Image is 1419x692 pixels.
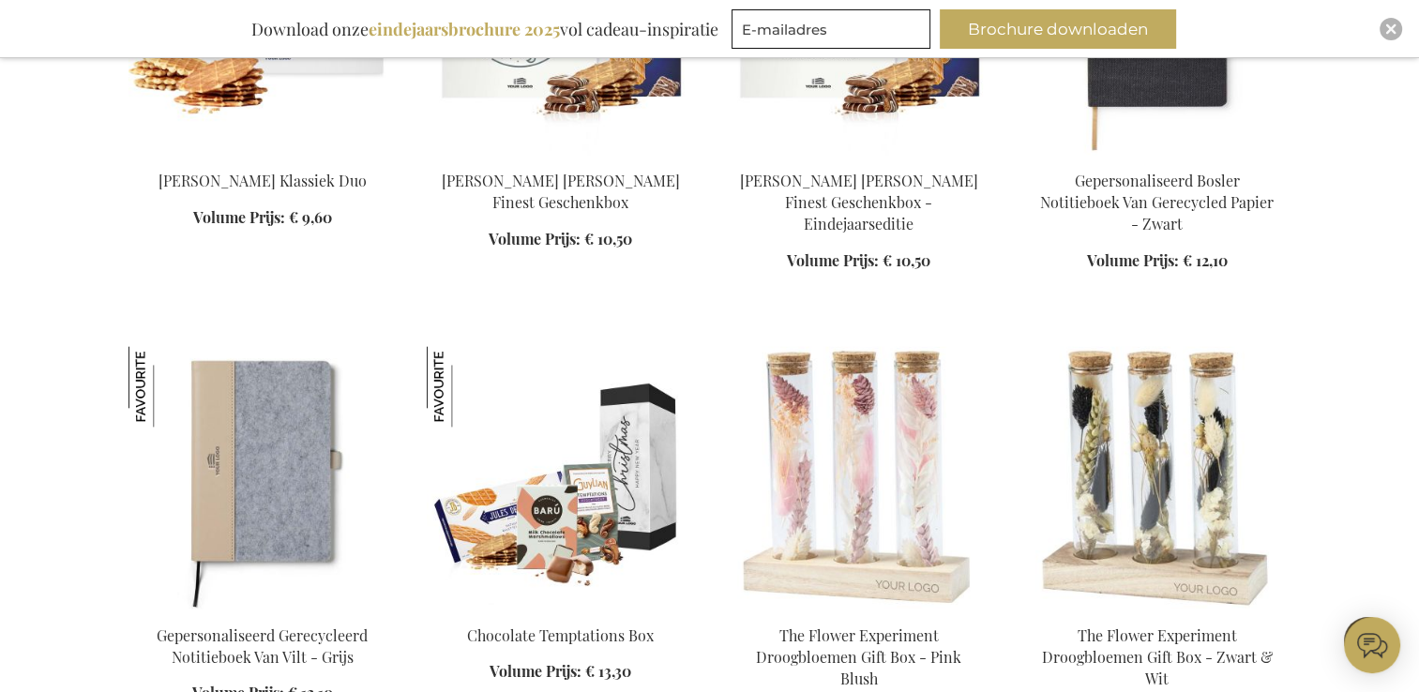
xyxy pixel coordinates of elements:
a: Volume Prijs: € 10,50 [489,229,632,250]
a: Volume Prijs: € 13,30 [490,661,631,683]
span: € 10,50 [883,250,930,270]
form: marketing offers and promotions [732,9,936,54]
div: Close [1380,18,1402,40]
a: Volume Prijs: € 12,10 [1087,250,1228,272]
a: Chocolate Temptations Box [467,625,654,645]
span: Volume Prijs: [1087,250,1179,270]
a: The Flower Experiment Droogbloemen Gift Box - Pink Blush [756,625,961,688]
img: Gepersonaliseerd Gerecycleerd Notitieboek Van Vilt - Grijs [128,346,209,427]
b: eindejaarsbrochure 2025 [369,18,560,40]
a: Jules Destrooper Jules' Finest Gift Box - End Of The Year [725,147,993,165]
div: Download onze vol cadeau-inspiratie [243,9,727,49]
a: Jules Destrooper Classic Duo [128,147,397,165]
a: Gepersonaliseerd Gerecycleerd Notitieboek Van Vilt - Grijs [157,625,368,667]
span: Volume Prijs: [490,661,581,681]
a: The Flower Experiment Droogbloemen Gift Box - Zwart & Wit [1042,625,1273,688]
img: The Flower Experiment Gift Box - Black & White [1023,346,1291,609]
img: The Flower Experiment Gift Box - Pink Blush [725,346,993,609]
a: Jules Destrooper Jules' Finest Gift Box Jules Destrooper Jules' Finest Geschenkbox [427,147,695,165]
img: Chocolate Temptations Box [427,346,695,609]
span: € 10,50 [584,229,632,248]
a: Personalised Recycled Felt Notebook - Grey Gepersonaliseerd Gerecycleerd Notitieboek Van Vilt - G... [128,601,397,619]
a: The Flower Experiment Gift Box - Pink Blush [725,601,993,619]
a: The Flower Experiment Gift Box - Black & White [1023,601,1291,619]
button: Brochure downloaden [940,9,1176,49]
img: Personalised Recycled Felt Notebook - Grey [128,346,397,609]
span: Volume Prijs: [787,250,879,270]
a: Gepersonaliseerd Bosler Notitieboek Van Gerecycled Papier - Zwart [1040,171,1274,233]
a: Personalised Bosler Recycled Paper Notebook - Black [1023,147,1291,165]
span: € 13,30 [585,661,631,681]
span: Volume Prijs: [489,229,581,248]
span: Volume Prijs: [193,207,285,227]
span: € 12,10 [1183,250,1228,270]
img: Close [1385,23,1396,35]
span: € 9,60 [289,207,332,227]
a: Chocolate Temptations Box Chocolate Temptations Box [427,601,695,619]
input: E-mailadres [732,9,930,49]
a: [PERSON_NAME] [PERSON_NAME] Finest Geschenkbox [442,171,680,212]
img: Chocolate Temptations Box [427,346,507,427]
a: [PERSON_NAME] [PERSON_NAME] Finest Geschenkbox - Eindejaarseditie [740,171,978,233]
iframe: belco-activator-frame [1344,617,1400,673]
a: Volume Prijs: € 9,60 [193,207,332,229]
a: Volume Prijs: € 10,50 [787,250,930,272]
a: [PERSON_NAME] Klassiek Duo [159,171,367,190]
